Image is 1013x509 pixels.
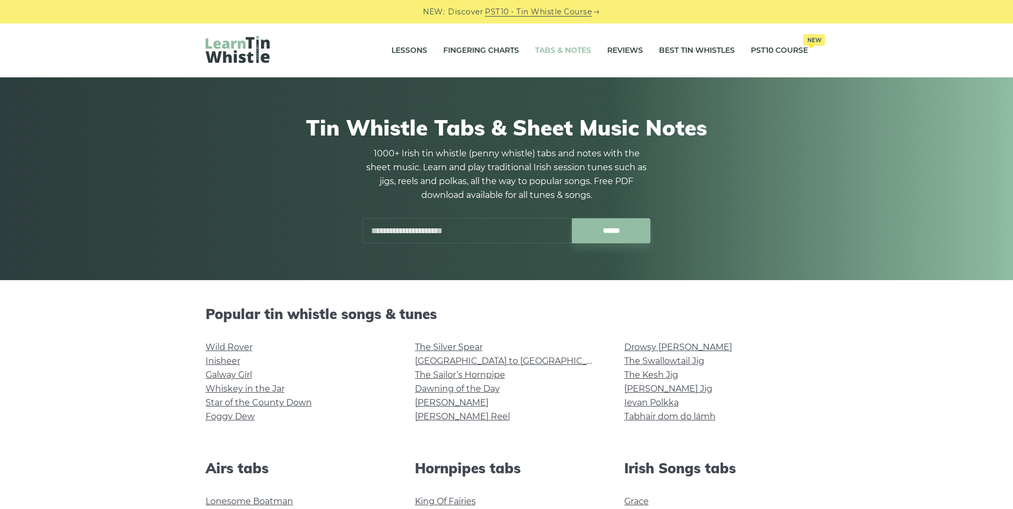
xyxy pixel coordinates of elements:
a: King Of Fairies [415,496,476,506]
a: Star of the County Down [206,397,312,408]
a: Tabhair dom do lámh [624,411,716,421]
img: LearnTinWhistle.com [206,36,270,63]
a: The Silver Spear [415,342,483,352]
a: Whiskey in the Jar [206,384,285,394]
a: Inisheer [206,356,240,366]
a: Wild Rover [206,342,253,352]
p: 1000+ Irish tin whistle (penny whistle) tabs and notes with the sheet music. Learn and play tradi... [363,147,651,202]
a: Lonesome Boatman [206,496,293,506]
h2: Popular tin whistle songs & tunes [206,306,808,322]
a: Drowsy [PERSON_NAME] [624,342,732,352]
a: Fingering Charts [443,37,519,64]
a: Tabs & Notes [535,37,591,64]
a: [PERSON_NAME] Jig [624,384,712,394]
h1: Tin Whistle Tabs & Sheet Music Notes [206,115,808,140]
a: Ievan Polkka [624,397,679,408]
a: Best Tin Whistles [659,37,735,64]
a: The Swallowtail Jig [624,356,704,366]
h2: Irish Songs tabs [624,460,808,476]
span: New [803,34,825,46]
a: Dawning of the Day [415,384,500,394]
a: Galway Girl [206,370,252,380]
h2: Airs tabs [206,460,389,476]
h2: Hornpipes tabs [415,460,599,476]
a: [PERSON_NAME] Reel [415,411,510,421]
a: [GEOGRAPHIC_DATA] to [GEOGRAPHIC_DATA] [415,356,612,366]
a: The Kesh Jig [624,370,678,380]
a: The Sailor’s Hornpipe [415,370,505,380]
a: PST10 CourseNew [751,37,808,64]
a: Foggy Dew [206,411,255,421]
a: Reviews [607,37,643,64]
a: Grace [624,496,649,506]
a: Lessons [391,37,427,64]
a: [PERSON_NAME] [415,397,489,408]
